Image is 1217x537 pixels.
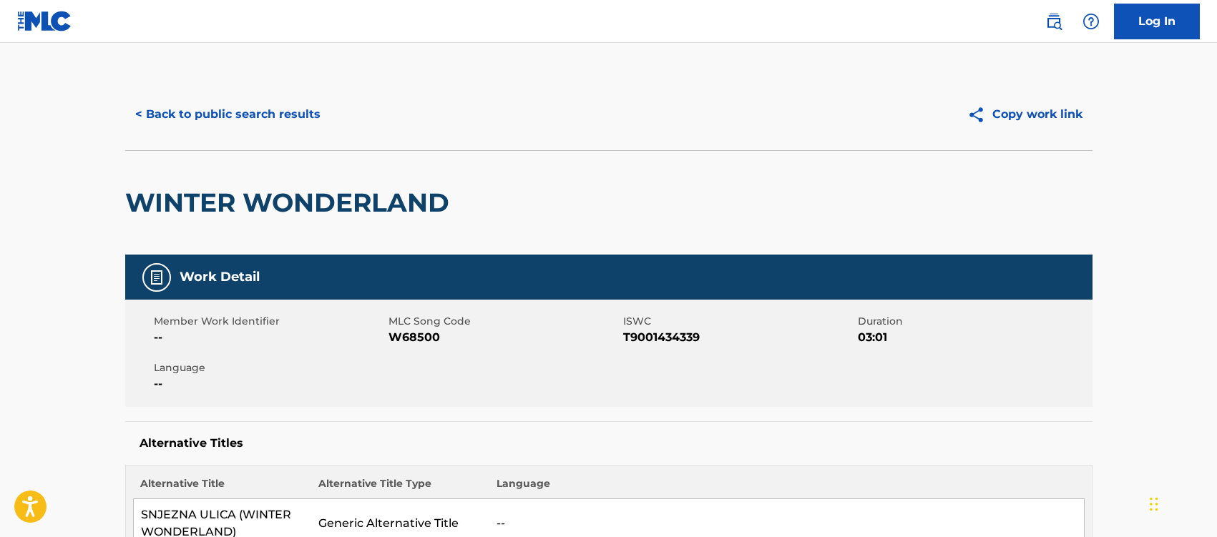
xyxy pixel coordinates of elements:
span: -- [154,375,385,393]
img: Work Detail [148,269,165,286]
th: Alternative Title [133,476,311,499]
span: Duration [858,314,1089,329]
a: Public Search [1040,7,1068,36]
th: Alternative Title Type [311,476,489,499]
h5: Alternative Titles [140,436,1078,450]
span: T9001434339 [623,329,854,346]
span: W68500 [388,329,620,346]
th: Language [489,476,1084,499]
span: MLC Song Code [388,314,620,329]
span: -- [154,329,385,346]
img: help [1082,13,1100,30]
span: 03:01 [858,329,1089,346]
img: MLC Logo [17,11,72,31]
button: < Back to public search results [125,97,331,132]
div: Drag [1150,483,1158,526]
iframe: Chat Widget [1145,468,1217,537]
span: ISWC [623,314,854,329]
h5: Work Detail [180,269,260,285]
div: Help [1077,7,1105,36]
span: Member Work Identifier [154,314,385,329]
span: Language [154,360,385,375]
a: Log In [1114,4,1200,39]
h2: WINTER WONDERLAND [125,187,456,219]
img: search [1045,13,1062,30]
button: Copy work link [957,97,1093,132]
img: Copy work link [967,106,992,124]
